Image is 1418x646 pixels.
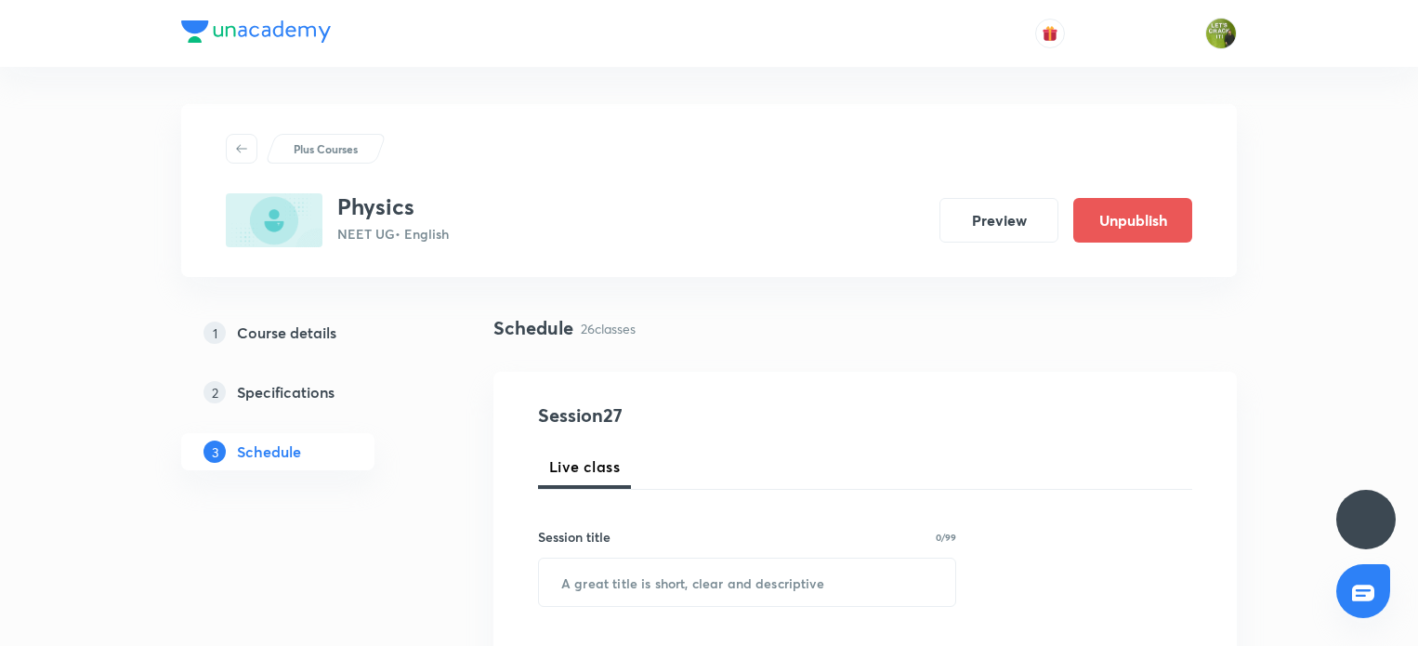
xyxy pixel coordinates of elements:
[538,527,611,547] h6: Session title
[1042,25,1058,42] img: avatar
[936,533,956,542] p: 0/99
[204,322,226,344] p: 1
[1035,19,1065,48] button: avatar
[204,381,226,403] p: 2
[1205,18,1237,49] img: Gaurav Uppal
[181,20,331,43] img: Company Logo
[337,224,449,244] p: NEET UG • English
[539,559,955,606] input: A great title is short, clear and descriptive
[181,374,434,411] a: 2Specifications
[237,322,336,344] h5: Course details
[939,198,1058,243] button: Preview
[181,314,434,351] a: 1Course details
[237,441,301,463] h5: Schedule
[294,140,358,157] p: Plus Courses
[204,441,226,463] p: 3
[581,319,636,338] p: 26 classes
[1073,198,1192,243] button: Unpublish
[1355,508,1377,531] img: ttu
[237,381,335,403] h5: Specifications
[549,455,620,478] span: Live class
[181,20,331,47] a: Company Logo
[337,193,449,220] h3: Physics
[538,402,877,429] h4: Session 27
[493,314,573,342] h4: Schedule
[226,193,322,247] img: B6C3DF38-9F0B-4836-8350-7D470F9FF598_plus.png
